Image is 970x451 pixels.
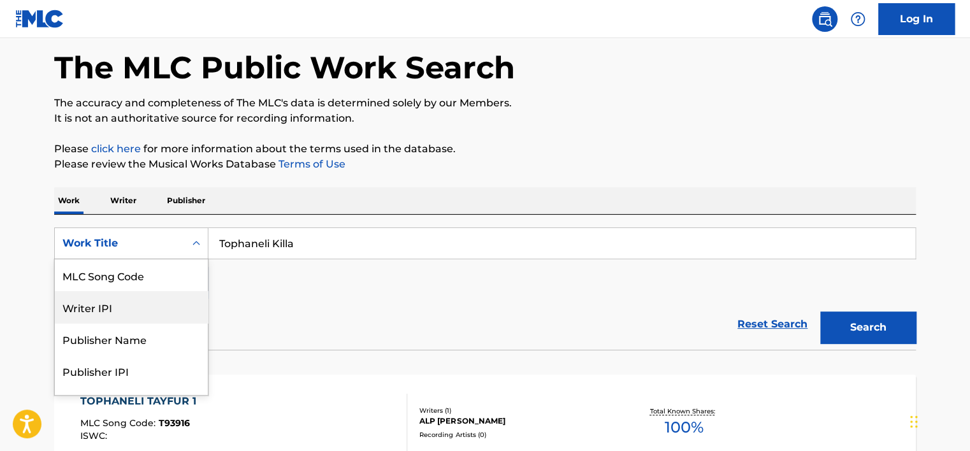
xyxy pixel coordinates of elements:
[55,259,208,291] div: MLC Song Code
[910,403,918,441] div: টেনে আনুন
[276,158,345,170] a: Terms of Use
[62,236,177,251] div: Work Title
[91,143,141,155] a: click here
[906,390,970,451] div: চ্যাট উইজেট
[106,187,140,214] p: Writer
[845,6,871,32] div: Help
[163,187,209,214] p: Publisher
[54,157,916,172] p: Please review the Musical Works Database
[80,430,110,441] span: ISWC :
[55,291,208,323] div: Writer IPI
[817,11,832,27] img: search
[664,416,703,439] span: 100 %
[878,3,955,35] a: Log In
[54,48,515,87] h1: The MLC Public Work Search
[15,10,64,28] img: MLC Logo
[55,387,208,419] div: MLC Publisher Number
[419,430,612,440] div: Recording Artists ( 0 )
[159,417,190,429] span: T93916
[55,323,208,355] div: Publisher Name
[80,417,159,429] span: MLC Song Code :
[54,187,83,214] p: Work
[419,415,612,427] div: ALP [PERSON_NAME]
[820,311,916,343] button: Search
[54,96,916,111] p: The accuracy and completeness of The MLC's data is determined solely by our Members.
[54,227,916,350] form: Search Form
[649,406,718,416] p: Total Known Shares:
[731,310,814,338] a: Reset Search
[419,406,612,415] div: Writers ( 1 )
[850,11,865,27] img: help
[80,394,203,409] div: TOPHANELI TAYFUR 1
[54,141,916,157] p: Please for more information about the terms used in the database.
[812,6,837,32] a: Public Search
[54,111,916,126] p: It is not an authoritative source for recording information.
[55,355,208,387] div: Publisher IPI
[906,390,970,451] iframe: Chat Widget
